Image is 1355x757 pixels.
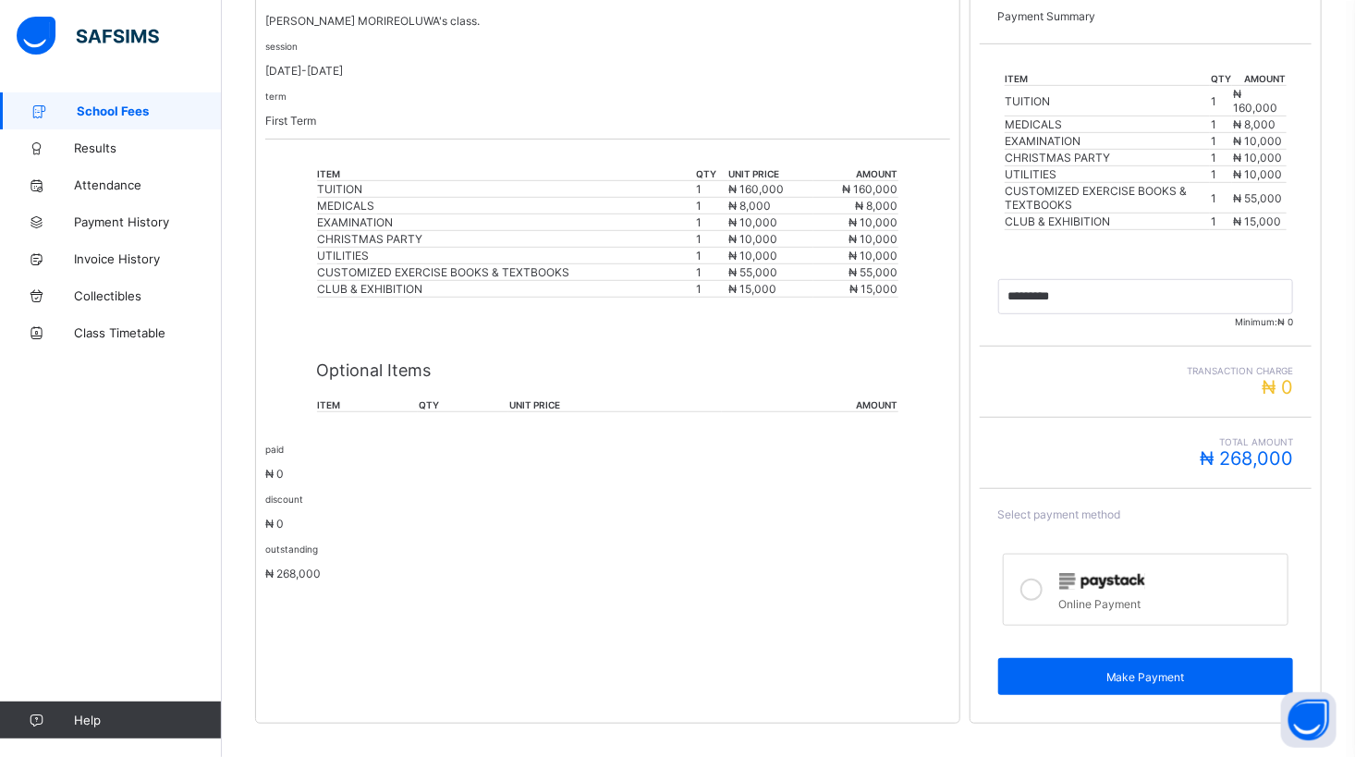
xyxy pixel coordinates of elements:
span: Payment History [74,214,222,229]
td: UTILITIES [1005,166,1211,183]
div: TUITION [318,182,694,196]
span: ₦ 10,000 [1233,167,1282,181]
span: Attendance [74,177,222,192]
span: ₦ 8,000 [1233,117,1276,131]
td: 1 [695,181,728,198]
span: ₦ 0 [265,467,284,481]
div: CUSTOMIZED EXERCISE BOOKS & TEXTBOOKS [318,265,694,279]
td: MEDICALS [1005,116,1211,133]
span: ₦ 10,000 [1233,134,1282,148]
span: ₦ 0 [1277,316,1293,327]
span: ₦ 160,000 [1233,87,1277,115]
span: ₦ 8,000 [855,199,897,213]
div: UTILITIES [318,249,694,263]
span: ₦ 10,000 [729,215,778,229]
td: 1 [1210,133,1232,150]
td: CHRISTMAS PARTY [1005,150,1211,166]
img: safsims [17,17,159,55]
th: amount [813,167,898,181]
th: qty [695,167,728,181]
td: 1 [695,264,728,281]
td: 1 [1210,166,1232,183]
img: paystack.0b99254114f7d5403c0525f3550acd03.svg [1059,573,1145,590]
th: amount [722,398,898,412]
td: 1 [695,214,728,231]
td: 1 [1210,214,1232,230]
span: ₦ 268,000 [1200,447,1293,470]
td: 1 [695,281,728,298]
th: qty [418,398,507,412]
span: ₦ 55,000 [729,265,778,279]
td: 1 [1210,116,1232,133]
span: Results [74,140,222,155]
span: Transaction charge [998,365,1293,376]
td: CLUB & EXHIBITION [1005,214,1211,230]
span: ₦ 10,000 [848,215,897,229]
td: 1 [1210,86,1232,116]
span: Make Payment [1012,670,1279,684]
span: ₦ 10,000 [848,249,897,263]
span: Help [74,713,221,727]
div: CHRISTMAS PARTY [318,232,694,246]
span: ₦ 0 [1262,376,1293,398]
p: [PERSON_NAME] MORIREOLUWA's class. [265,14,950,28]
span: ₦ 10,000 [729,232,778,246]
span: ₦ 10,000 [1233,151,1282,165]
span: ₦ 10,000 [848,232,897,246]
div: EXAMINATION [318,215,694,229]
div: MEDICALS [318,199,694,213]
p: First Term [265,114,950,128]
div: CLUB & EXHIBITION [318,282,694,296]
th: unit price [728,167,813,181]
td: CUSTOMIZED EXERCISE BOOKS & TEXTBOOKS [1005,183,1211,214]
div: Online Payment [1059,592,1278,611]
th: item [1005,72,1211,86]
button: Open asap [1281,692,1337,748]
small: session [265,41,298,52]
span: Minimum: [998,316,1293,327]
td: EXAMINATION [1005,133,1211,150]
span: ₦ 15,000 [1233,214,1281,228]
td: 1 [1210,183,1232,214]
span: ₦ 15,000 [729,282,777,296]
span: ₦ 10,000 [729,249,778,263]
span: ₦ 268,000 [265,567,321,580]
td: 1 [1210,150,1232,166]
th: unit price [508,398,723,412]
td: 1 [695,231,728,248]
small: term [265,91,287,102]
td: 1 [695,248,728,264]
span: ₦ 8,000 [729,199,772,213]
span: School Fees [77,104,222,118]
small: paid [265,444,284,455]
td: TUITION [1005,86,1211,116]
span: ₦ 15,000 [849,282,897,296]
span: ₦ 0 [265,517,284,531]
span: ₦ 55,000 [1233,191,1282,205]
span: ₦ 55,000 [848,265,897,279]
span: ₦ 160,000 [842,182,897,196]
span: Invoice History [74,251,222,266]
span: Class Timetable [74,325,222,340]
p: [DATE]-[DATE] [265,64,950,78]
td: 1 [695,198,728,214]
th: qty [1210,72,1232,86]
span: Select payment method [998,507,1121,521]
th: item [317,398,419,412]
small: outstanding [265,543,318,555]
span: ₦ 160,000 [729,182,785,196]
th: item [317,167,695,181]
span: Collectibles [74,288,222,303]
small: discount [265,494,303,505]
p: Optional Items [317,360,899,380]
span: Total Amount [998,436,1293,447]
th: amount [1232,72,1287,86]
p: Payment Summary [998,9,1293,23]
